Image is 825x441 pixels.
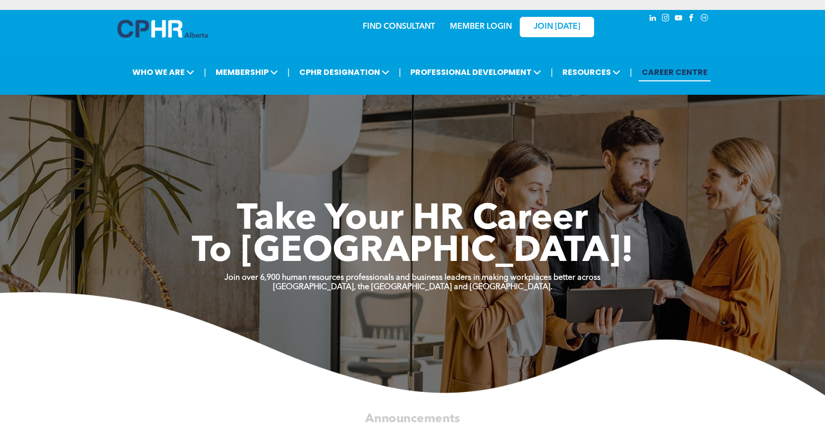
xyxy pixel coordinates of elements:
[237,202,588,238] span: Take Your HR Career
[287,62,290,82] li: |
[273,283,552,291] strong: [GEOGRAPHIC_DATA], the [GEOGRAPHIC_DATA] and [GEOGRAPHIC_DATA].
[213,63,281,81] span: MEMBERSHIP
[630,62,632,82] li: |
[365,413,460,425] span: Announcements
[129,63,197,81] span: WHO WE ARE
[559,63,623,81] span: RESOURCES
[520,17,594,37] a: JOIN [DATE]
[407,63,544,81] span: PROFESSIONAL DEVELOPMENT
[296,63,392,81] span: CPHR DESIGNATION
[699,12,710,26] a: Social network
[192,234,634,270] span: To [GEOGRAPHIC_DATA]!
[204,62,206,82] li: |
[550,62,553,82] li: |
[534,22,580,32] span: JOIN [DATE]
[639,63,711,81] a: CAREER CENTRE
[660,12,671,26] a: instagram
[363,23,435,31] a: FIND CONSULTANT
[224,274,601,282] strong: Join over 6,900 human resources professionals and business leaders in making workplaces better ac...
[117,20,208,38] img: A blue and white logo for cp alberta
[673,12,684,26] a: youtube
[648,12,659,26] a: linkedin
[450,23,512,31] a: MEMBER LOGIN
[686,12,697,26] a: facebook
[399,62,401,82] li: |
